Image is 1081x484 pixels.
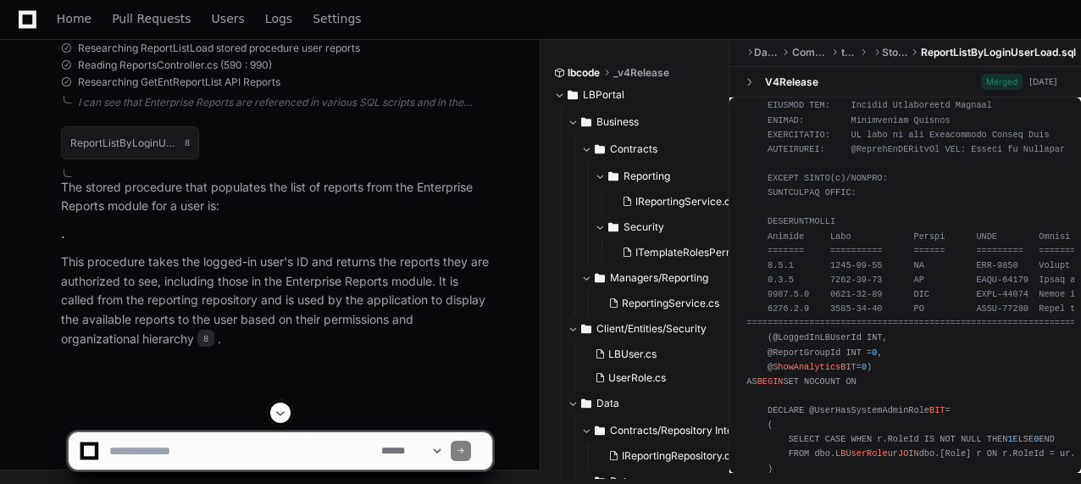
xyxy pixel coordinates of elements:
[595,268,605,288] svg: Directory
[61,126,199,159] button: ReportListByLoginUserLoad.sql8
[581,136,744,163] button: Contracts
[595,139,605,159] svg: Directory
[1029,75,1057,88] div: [DATE]
[622,297,719,310] span: ReportingService.cs
[61,178,492,217] p: The stored procedure that populates the list of reports from the Enterprise Reports module for a ...
[596,322,707,336] span: Client/Entities/Security
[841,46,856,59] span: transactional
[840,361,856,371] span: BIT
[610,142,657,156] span: Contracts
[581,393,591,414] svg: Directory
[595,214,757,241] button: Security
[78,42,360,55] span: Researching ReportListLoad stored procedure user reports
[608,217,618,237] svg: Directory
[608,371,666,385] span: UserRole.cs
[613,66,669,80] span: _v4Release
[635,195,735,209] span: IReportingService.cs
[57,14,91,24] span: Home
[185,136,190,149] span: 8
[615,190,747,214] button: IReportingService.cs
[112,14,191,24] span: Pull Requests
[601,292,734,315] button: ReportingService.cs
[921,46,1076,59] span: ReportListByLoginUserLoad.sql
[757,376,784,386] span: BEGIN
[624,170,670,183] span: Reporting
[581,319,591,339] svg: Directory
[792,46,828,59] span: CombinedDatabaseNew
[862,361,867,371] span: 0
[981,74,1023,90] span: Merged
[61,253,492,349] p: This procedure takes the logged-in user's ID and returns the reports they are authorized to see, ...
[583,88,624,102] span: LBPortal
[78,58,272,72] span: Reading ReportsController.cs (590 : 990)
[568,390,730,417] button: Data
[635,246,818,259] span: ITemplateRolesPermissionsService.cs
[882,46,907,59] span: Stored Procedures
[212,14,245,24] span: Users
[265,14,292,24] span: Logs
[61,226,65,241] strong: .
[624,220,664,234] span: Security
[595,163,757,190] button: Reporting
[596,115,639,129] span: Business
[608,166,618,186] svg: Directory
[78,96,492,109] div: I can see that Enterprise Reports are referenced in various SQL scripts and in the Reports contro...
[70,138,176,148] h1: ReportListByLoginUserLoad.sql
[596,397,619,410] span: Data
[568,108,730,136] button: Business
[554,81,717,108] button: LBPortal
[197,330,214,347] span: 8
[608,348,657,361] span: LBUser.cs
[568,315,730,342] button: Client/Entities/Security
[568,66,600,80] span: lbcode
[588,342,720,366] button: LBUser.cs
[78,75,280,89] span: Researching GetEntReportList API Reports
[581,112,591,132] svg: Directory
[765,75,818,88] div: V4Release
[754,46,779,59] span: DatabaseProjects
[872,347,877,357] span: 0
[610,271,708,285] span: Managers/Reporting
[581,264,744,292] button: Managers/Reporting
[313,14,361,24] span: Settings
[588,366,720,390] button: UserRole.cs
[615,241,761,264] button: ITemplateRolesPermissionsService.cs
[773,361,840,371] span: ShowAnalytics
[568,85,578,105] svg: Directory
